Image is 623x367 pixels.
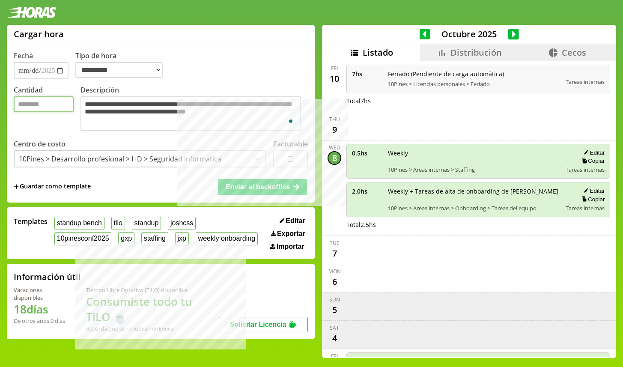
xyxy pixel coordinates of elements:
select: Tipo de hora [75,62,163,78]
span: Distribución [450,47,502,58]
div: Tiempo Libre Optativo (TiLO) disponible [86,286,219,294]
button: joshcss [168,217,196,230]
span: Listado [363,47,393,58]
h2: Información útil [14,271,81,283]
label: Cantidad [14,85,80,133]
span: + [14,182,19,191]
span: 10Pines > Areas internas > Onboarding > Tareas del equipo [388,204,560,212]
span: +Guardar como template [14,182,91,191]
span: Importar [277,243,304,251]
div: Total 2.5 hs [346,221,610,229]
div: Fri [331,65,338,72]
span: Octubre 2025 [430,28,508,40]
textarea: To enrich screen reader interactions, please activate Accessibility in Grammarly extension settings [80,96,301,131]
img: logotipo [7,7,57,18]
div: Recordá que se renuevan en [86,325,219,332]
button: Exportar [268,230,308,238]
label: Fecha [14,51,33,60]
div: 7 [328,247,341,260]
button: gxp [118,232,134,245]
div: scrollable content [322,61,616,357]
button: standup bench [54,217,104,230]
div: 9 [328,123,341,137]
span: Editar [286,217,305,225]
button: Editar [277,217,308,225]
span: Solicitar Licencia [230,321,286,328]
button: Solicitar Licencia [219,317,308,332]
div: De otros años: 0 días [14,317,66,325]
span: Templates [14,217,48,226]
label: Centro de costo [14,139,66,149]
button: Editar [581,187,605,194]
button: jxp [175,232,189,245]
div: 10 [328,72,341,86]
div: Tue [330,239,340,247]
div: Thu [329,116,340,123]
span: Exportar [277,230,305,238]
div: 10Pines > Desarrollo profesional > I+D > Seguridad informatica [19,154,221,164]
span: Weekly [388,149,560,157]
span: Weekly + Tareas de alta de onboarding de [PERSON_NAME] [388,187,560,195]
div: Vacaciones disponibles [14,286,66,301]
h1: Consumiste todo tu TiLO 🍵 [86,294,219,325]
span: 10Pines > Licencias personales > Feriado [388,80,560,88]
span: 2.0 hs [352,187,382,195]
button: Copiar [579,196,605,203]
div: 4 [328,331,341,345]
div: Fri [331,352,338,360]
button: weekly onboarding [196,232,258,245]
label: Descripción [80,85,308,133]
button: 10pinesconf2025 [54,232,111,245]
span: Feriado (Pendiente de carga automática) [388,70,560,78]
span: 7 hs [352,70,382,78]
input: Cantidad [14,96,74,112]
div: 8 [328,151,341,165]
h1: Cargar hora [14,28,64,40]
button: Copiar [579,157,605,164]
div: Sat [330,324,339,331]
button: Enviar al backoffice [218,179,307,195]
div: 5 [328,303,341,317]
h1: 18 días [14,301,66,317]
div: Wed [329,144,340,151]
label: Facturable [273,139,308,149]
div: Sun [329,296,340,303]
span: 0.5 hs [352,149,382,157]
label: Tipo de hora [75,51,170,79]
span: Enviar al backoffice [226,183,290,191]
span: 10Pines > Areas internas > Staffing [388,166,560,173]
b: Enero [158,325,174,332]
div: Total 7 hs [346,97,610,105]
span: Cecos [562,47,586,58]
button: tilo [111,217,125,230]
span: Tareas internas [566,166,605,173]
span: Tareas internas [566,78,605,86]
div: Mon [328,268,341,275]
button: staffing [141,232,168,245]
button: Editar [581,149,605,156]
div: 6 [328,275,341,289]
span: Tareas internas [566,204,605,212]
button: standup [132,217,161,230]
